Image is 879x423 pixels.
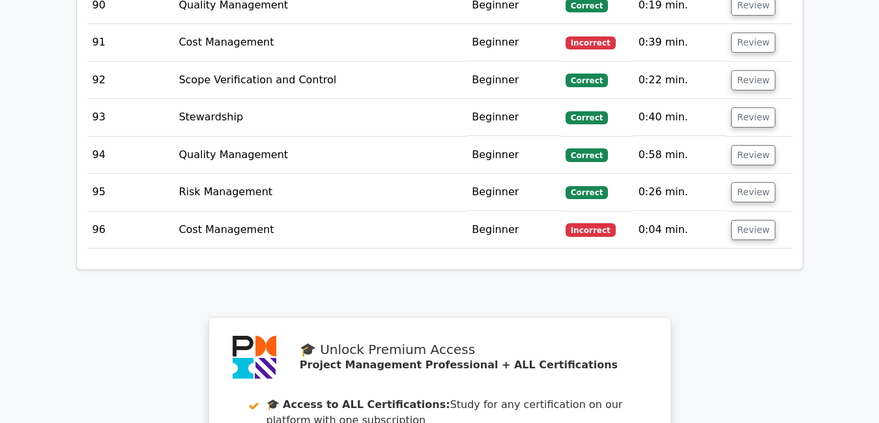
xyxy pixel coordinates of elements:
td: 0:40 min. [633,99,727,136]
td: 0:58 min. [633,137,727,174]
button: Review [731,70,775,90]
button: Review [731,182,775,202]
td: 0:26 min. [633,174,727,211]
td: 0:04 min. [633,211,727,249]
td: 0:22 min. [633,62,727,99]
td: 91 [87,24,174,61]
td: 94 [87,137,174,174]
td: Scope Verification and Control [173,62,467,99]
td: Beginner [467,211,560,249]
td: Beginner [467,24,560,61]
td: Cost Management [173,211,467,249]
span: Correct [566,148,608,161]
span: Correct [566,186,608,199]
td: Risk Management [173,174,467,211]
td: Cost Management [173,24,467,61]
span: Incorrect [566,223,616,236]
td: 0:39 min. [633,24,727,61]
td: Beginner [467,62,560,99]
button: Review [731,145,775,165]
td: Beginner [467,174,560,211]
td: 96 [87,211,174,249]
td: 92 [87,62,174,99]
td: 95 [87,174,174,211]
button: Review [731,107,775,128]
td: 93 [87,99,174,136]
td: Quality Management [173,137,467,174]
span: Incorrect [566,36,616,49]
button: Review [731,33,775,53]
button: Review [731,220,775,240]
td: Stewardship [173,99,467,136]
span: Correct [566,111,608,124]
td: Beginner [467,137,560,174]
td: Beginner [467,99,560,136]
span: Correct [566,74,608,87]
